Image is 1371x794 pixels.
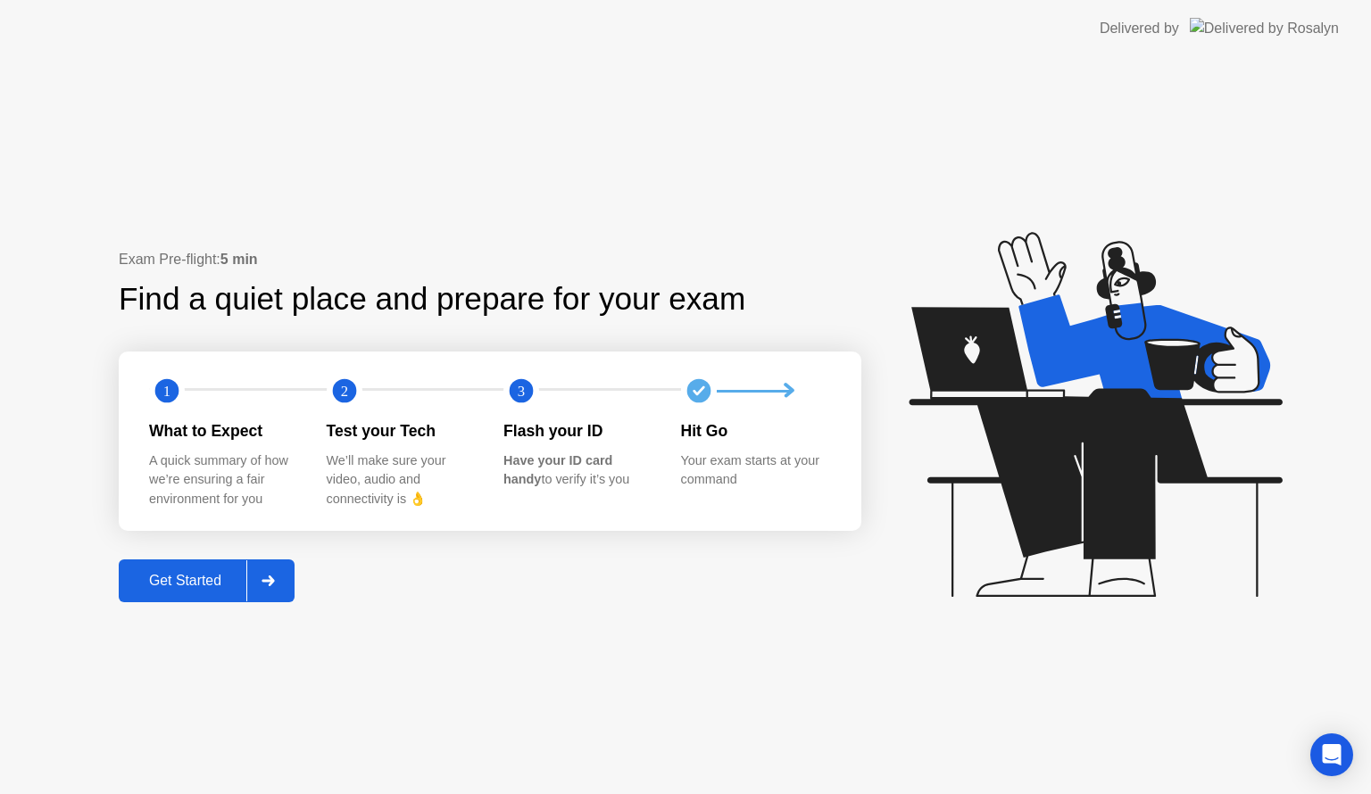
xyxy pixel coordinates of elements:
b: 5 min [220,252,258,267]
img: Delivered by Rosalyn [1190,18,1339,38]
div: Your exam starts at your command [681,451,830,490]
div: to verify it’s you [503,451,652,490]
div: Delivered by [1100,18,1179,39]
div: Find a quiet place and prepare for your exam [119,276,748,323]
div: Get Started [124,573,246,589]
text: 1 [163,383,170,400]
div: Open Intercom Messenger [1310,733,1353,776]
div: A quick summary of how we’re ensuring a fair environment for you [149,451,298,509]
text: 3 [518,383,525,400]
b: Have your ID card handy [503,453,612,487]
button: Get Started [119,559,295,602]
div: Test your Tech [327,419,476,442]
div: Hit Go [681,419,830,442]
text: 2 [340,383,347,400]
div: Exam Pre-flight: [119,249,861,270]
div: Flash your ID [503,419,652,442]
div: We’ll make sure your video, audio and connectivity is 👌 [327,451,476,509]
div: What to Expect [149,419,298,442]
